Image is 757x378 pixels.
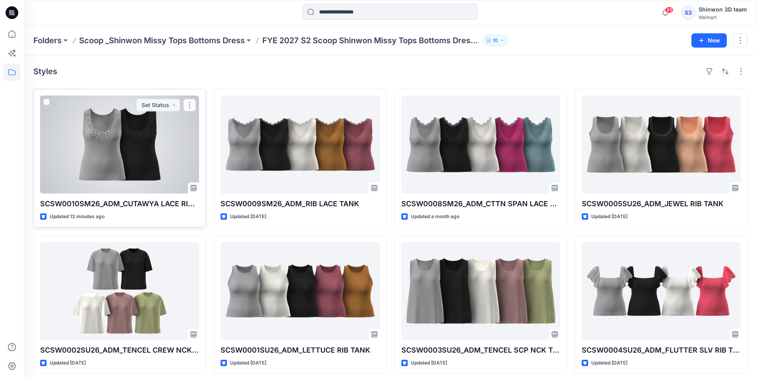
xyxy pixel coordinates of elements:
p: Updated [DATE] [411,359,447,367]
p: SCSW0009SM26_ADM_RIB LACE TANK [221,198,379,209]
p: SCSW0001SU26_ADM_LETTUCE RIB TANK [221,345,379,356]
p: SCSW0005SU26_ADM_JEWEL RIB TANK [582,198,741,209]
p: Updated [DATE] [230,359,266,367]
p: FYE 2027 S2 Scoop Shinwon Missy Tops Bottoms Dress Board [262,35,480,46]
h4: Styles [33,67,57,76]
p: Updated [DATE] [591,213,627,221]
a: SCSW0008SM26_ADM_CTTN SPAN LACE TANK [401,96,560,194]
div: Shinwon 3D team [699,5,747,14]
p: Updated 13 minutes ago [50,213,105,221]
p: 10 [493,36,498,45]
p: SCSW0010SM26_ADM_CUTAWYA LACE RIB TANK [40,198,199,209]
p: Updated [DATE] [50,359,86,367]
p: SCSW0008SM26_ADM_CTTN SPAN LACE TANK [401,198,560,209]
a: Folders [33,35,62,46]
a: SCSW0010SM26_ADM_CUTAWYA LACE RIB TANK [40,96,199,194]
a: Scoop _Shinwon Missy Tops Bottoms Dress [79,35,245,46]
p: SCSW0002SU26_ADM_TENCEL CREW NCK TOP [40,345,199,356]
button: 10 [483,35,508,46]
p: Updated [DATE] [230,213,266,221]
div: Walmart [699,14,747,20]
div: S3 [681,6,695,20]
p: Updated [DATE] [591,359,627,367]
span: 96 [665,7,674,13]
a: SCSW0003SU26_ADM_TENCEL SCP NCK TANK [401,242,560,340]
a: SCSW0009SM26_ADM_RIB LACE TANK [221,96,379,194]
button: New [691,33,727,48]
p: SCSW0003SU26_ADM_TENCEL SCP NCK TANK [401,345,560,356]
p: SCSW0004SU26_ADM_FLUTTER SLV RIB TOP [582,345,741,356]
p: Updated a month ago [411,213,459,221]
a: SCSW0004SU26_ADM_FLUTTER SLV RIB TOP [582,242,741,340]
a: SCSW0001SU26_ADM_LETTUCE RIB TANK [221,242,379,340]
a: SCSW0005SU26_ADM_JEWEL RIB TANK [582,96,741,194]
a: SCSW0002SU26_ADM_TENCEL CREW NCK TOP [40,242,199,340]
